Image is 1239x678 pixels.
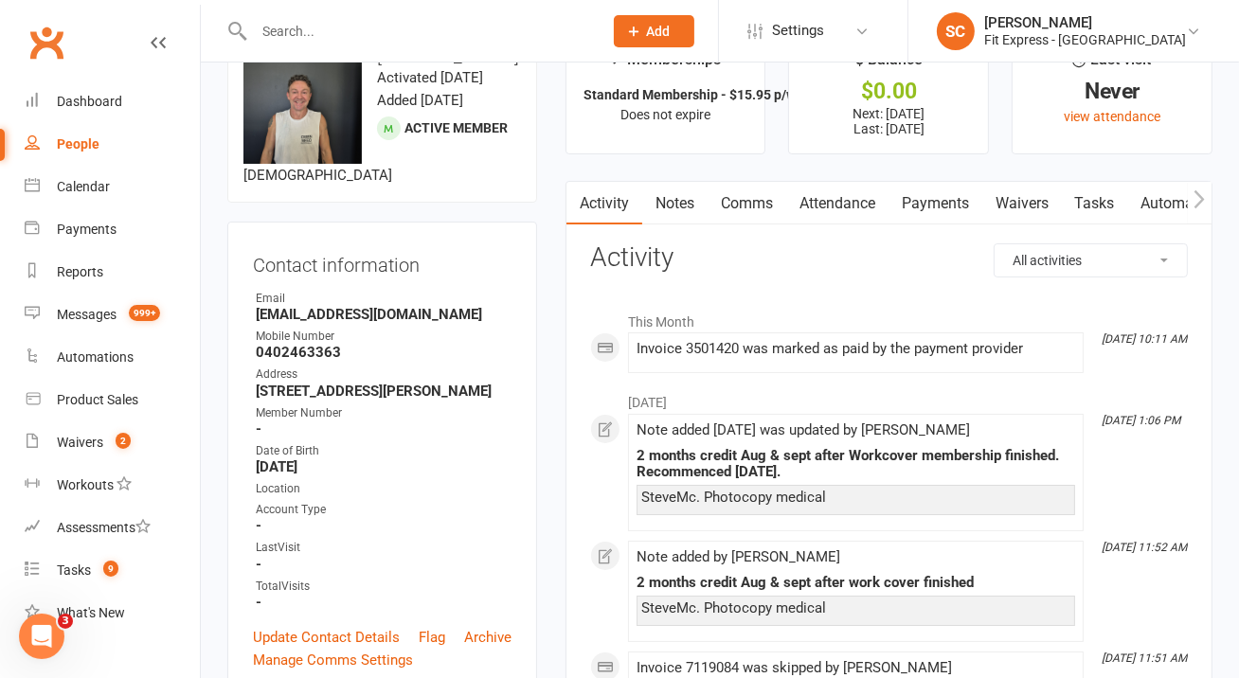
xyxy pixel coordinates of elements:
i: ✓ [610,51,622,69]
a: Comms [708,182,786,225]
span: Add [647,24,671,39]
a: Flag [419,626,445,649]
h3: Contact information [253,247,512,276]
span: Active member [404,120,508,135]
time: Activated [DATE] [377,69,483,86]
div: Invoice 7119084 was skipped by [PERSON_NAME] [637,660,1075,676]
a: Reports [25,251,200,294]
div: $ Balance [855,47,923,81]
span: Does not expire [620,107,710,122]
iframe: Intercom live chat [19,614,64,659]
a: Workouts [25,464,200,507]
div: Product Sales [57,392,138,407]
div: Fit Express - [GEOGRAPHIC_DATA] [984,31,1186,48]
a: What's New [25,592,200,634]
div: [PERSON_NAME] [984,14,1186,31]
p: Next: [DATE] Last: [DATE] [806,106,971,136]
img: image1736294959.png [243,45,362,164]
a: Automations [25,336,200,379]
div: Calendar [57,179,110,194]
div: Workouts [57,477,114,492]
strong: - [256,594,512,611]
a: Payments [889,182,982,225]
div: SteveMc. Photocopy medical [641,600,1070,616]
strong: Standard Membership - $15.95 p/w [584,87,796,102]
a: Assessments [25,507,200,549]
span: 999+ [129,305,160,321]
a: Dashboard [25,80,200,123]
div: Email [256,290,512,308]
div: Never [1030,81,1194,101]
a: Activity [566,182,642,225]
a: Manage Comms Settings [253,649,413,671]
div: Last visit [1073,47,1152,81]
a: Payments [25,208,200,251]
div: LastVisit [256,539,512,557]
div: Dashboard [57,94,122,109]
div: 2 months credit Aug & sept after Workcover membership finished. Recommenced [DATE]. [637,448,1075,480]
strong: [DATE] [256,458,512,475]
strong: - [256,517,512,534]
div: Payments [57,222,117,237]
div: What's New [57,605,125,620]
div: Assessments [57,520,151,535]
li: [DATE] [590,383,1188,413]
div: Member Number [256,404,512,422]
div: $0.00 [806,81,971,101]
a: Notes [642,182,708,225]
h3: Activity [590,243,1188,273]
strong: - [256,420,512,437]
i: [DATE] 11:52 AM [1102,541,1187,554]
a: Waivers [982,182,1062,225]
div: Note added [DATE] was updated by [PERSON_NAME] [637,422,1075,438]
button: Add [614,15,694,47]
div: Reports [57,264,103,279]
div: Automations [57,349,134,365]
div: SC [937,12,975,50]
div: People [57,136,99,152]
a: Messages 999+ [25,294,200,336]
li: This Month [590,302,1188,332]
div: Mobile Number [256,328,512,346]
div: Memberships [610,47,721,82]
div: Address [256,366,512,384]
time: Added [DATE] [377,92,463,109]
strong: - [256,556,512,573]
div: SteveMc. Photocopy medical [641,490,1070,506]
a: Attendance [786,182,889,225]
strong: [STREET_ADDRESS][PERSON_NAME] [256,383,512,400]
i: [DATE] 1:06 PM [1102,414,1180,427]
span: Settings [772,9,824,52]
strong: [EMAIL_ADDRESS][DOMAIN_NAME] [256,306,512,323]
span: 2 [116,433,131,449]
div: TotalVisits [256,578,512,596]
span: 3 [58,614,73,629]
a: Update Contact Details [253,626,400,649]
div: Date of Birth [256,442,512,460]
div: Tasks [57,562,91,578]
div: Account Type [256,501,512,519]
a: Tasks [1062,182,1128,225]
a: Tasks 9 [25,549,200,592]
strong: 0402463363 [256,344,512,361]
div: Messages [57,307,117,322]
i: [DATE] 11:51 AM [1102,651,1187,665]
div: Waivers [57,435,103,450]
span: [DEMOGRAPHIC_DATA] [243,167,392,184]
div: Invoice 3501420 was marked as paid by the payment provider [637,341,1075,357]
a: Clubworx [23,19,70,66]
i: [DATE] 10:11 AM [1102,332,1187,346]
a: Calendar [25,166,200,208]
div: Note added by [PERSON_NAME] [637,549,1075,565]
a: view attendance [1064,109,1160,124]
a: Archive [464,626,512,649]
div: 2 months credit Aug & sept after work cover finished [637,575,1075,591]
a: Waivers 2 [25,421,200,464]
span: 9 [103,561,118,577]
div: Location [256,480,512,498]
input: Search... [248,18,589,45]
a: People [25,123,200,166]
a: Product Sales [25,379,200,421]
